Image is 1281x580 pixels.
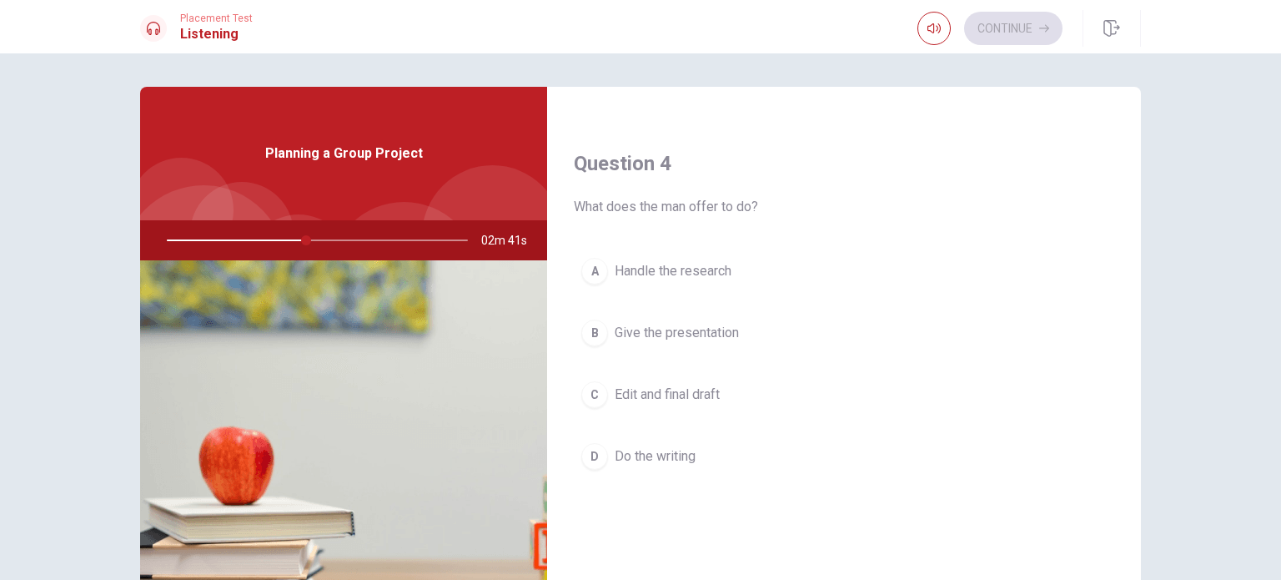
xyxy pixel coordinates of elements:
span: Edit and final draft [615,385,720,405]
div: D [581,443,608,470]
div: C [581,381,608,408]
button: BGive the presentation [574,312,1114,354]
span: Placement Test [180,13,253,24]
span: 02m 41s [481,220,540,260]
h1: Listening [180,24,253,44]
span: What does the man offer to do? [574,197,1114,217]
button: AHandle the research [574,250,1114,292]
div: A [581,258,608,285]
h4: Question 4 [574,150,1114,177]
div: B [581,320,608,346]
span: Give the presentation [615,323,739,343]
span: Do the writing [615,446,696,467]
span: Planning a Group Project [265,144,423,164]
span: Handle the research [615,261,731,281]
button: CEdit and final draft [574,374,1114,416]
button: DDo the writing [574,436,1114,477]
